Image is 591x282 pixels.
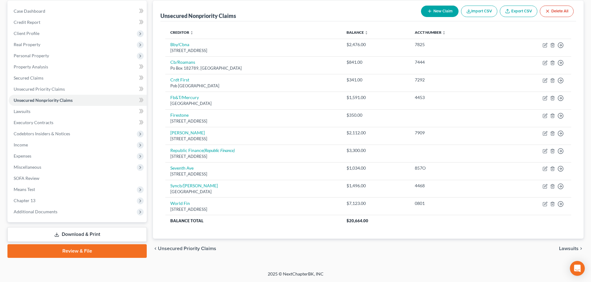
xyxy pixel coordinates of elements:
div: 4468 [415,183,494,189]
i: unfold_more [190,31,194,35]
i: unfold_more [365,31,368,35]
a: Crdt First [170,77,189,82]
span: Personal Property [14,53,49,58]
a: Cb/Roamans [170,59,195,65]
div: [STREET_ADDRESS] [170,171,336,177]
span: Secured Claims [14,75,43,80]
a: Secured Claims [9,72,147,84]
div: $3,300.00 [347,147,405,154]
div: $2,476.00 [347,41,405,48]
a: Credit Report [9,17,147,28]
div: Open Intercom Messenger [570,261,585,276]
a: Download & Print [7,227,147,242]
a: Syncb/[PERSON_NAME] [170,183,218,188]
span: Lawsuits [559,246,579,251]
a: Fb&T/Mercury [170,95,199,100]
div: Pob [GEOGRAPHIC_DATA] [170,83,336,89]
div: 4453 [415,94,494,101]
div: [STREET_ADDRESS] [170,48,336,54]
a: Acct Number unfold_more [415,30,446,35]
div: 7292 [415,77,494,83]
a: [PERSON_NAME] [170,130,205,135]
span: Client Profile [14,31,39,36]
i: (Republic Finance) [204,148,235,153]
span: Codebtors Insiders & Notices [14,131,70,136]
span: Property Analysis [14,64,48,69]
a: World Fin [170,201,190,206]
span: Means Test [14,187,35,192]
a: Executory Contracts [9,117,147,128]
i: chevron_right [579,246,584,251]
button: New Claim [421,6,459,17]
span: SOFA Review [14,176,39,181]
a: Property Analysis [9,61,147,72]
button: Lawsuits chevron_right [559,246,584,251]
a: Unsecured Priority Claims [9,84,147,95]
span: Unsecured Priority Claims [158,246,216,251]
a: Balance unfold_more [347,30,368,35]
span: Expenses [14,153,31,158]
span: Credit Report [14,20,40,25]
div: $1,591.00 [347,94,405,101]
button: Delete All [540,6,574,17]
a: Bby/Cbna [170,42,189,47]
div: [GEOGRAPHIC_DATA] [170,101,336,106]
span: Income [14,142,28,147]
div: $7,123.00 [347,200,405,206]
div: 0801 [415,200,494,206]
a: Firestone [170,112,189,118]
a: Lawsuits [9,106,147,117]
a: Unsecured Nonpriority Claims [9,95,147,106]
div: Po Box 182789, [GEOGRAPHIC_DATA] [170,65,336,71]
div: 857O [415,165,494,171]
div: [STREET_ADDRESS] [170,206,336,212]
a: SOFA Review [9,173,147,184]
span: Case Dashboard [14,8,45,14]
div: $841.00 [347,59,405,65]
i: unfold_more [442,31,446,35]
a: Creditor unfold_more [170,30,194,35]
a: Seventh Ave [170,165,194,171]
div: [STREET_ADDRESS] [170,154,336,159]
div: $350.00 [347,112,405,118]
a: Case Dashboard [9,6,147,17]
div: $2,112.00 [347,130,405,136]
button: chevron_left Unsecured Priority Claims [153,246,216,251]
span: Executory Contracts [14,120,53,125]
div: 2025 © NextChapterBK, INC [119,271,472,282]
i: chevron_left [153,246,158,251]
div: 7909 [415,130,494,136]
div: $1,034.00 [347,165,405,171]
span: Real Property [14,42,40,47]
span: Chapter 13 [14,198,35,203]
span: Unsecured Priority Claims [14,86,65,92]
th: Balance Total [165,215,341,226]
div: [STREET_ADDRESS] [170,118,336,124]
div: Unsecured Nonpriority Claims [160,12,236,20]
div: $1,496.00 [347,183,405,189]
div: [STREET_ADDRESS] [170,136,336,142]
div: 7825 [415,41,494,48]
div: [GEOGRAPHIC_DATA] [170,189,336,195]
a: Republic Finance(Republic Finance) [170,148,235,153]
a: Review & File [7,244,147,258]
span: $20,664.00 [347,218,368,223]
span: Miscellaneous [14,164,41,170]
span: Additional Documents [14,209,57,214]
span: Lawsuits [14,109,30,114]
button: Import CSV [461,6,497,17]
div: 7444 [415,59,494,65]
span: Unsecured Nonpriority Claims [14,98,73,103]
a: Export CSV [500,6,537,17]
div: $341.00 [347,77,405,83]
